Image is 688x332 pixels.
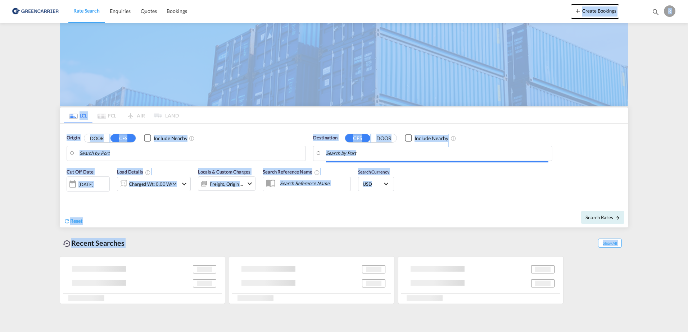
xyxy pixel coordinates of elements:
span: Quotes [141,8,157,14]
div: R [664,5,675,17]
button: icon-plus 400-fgCreate Bookings [571,4,619,19]
input: Search by Port [326,148,548,159]
span: Reset [70,218,82,224]
span: Destination [313,134,338,142]
input: Search by Port [80,148,302,159]
span: Search Reference Name [263,169,320,175]
span: USD [363,181,383,187]
md-icon: icon-backup-restore [63,239,71,248]
span: Rate Search [73,8,100,14]
md-pagination-wrapper: Use the left and right arrow keys to navigate between tabs [64,107,179,123]
span: Load Details [117,169,151,175]
md-icon: Unchecked: Ignores neighbouring ports when fetching rates.Checked : Includes neighbouring ports w... [451,135,456,141]
div: Charged Wt: 0.00 W/M [129,179,177,189]
span: Bookings [167,8,187,14]
md-tab-item: LCL [64,107,92,123]
md-icon: icon-magnify [652,8,660,16]
span: Search Rates [585,215,620,220]
button: Search Ratesicon-arrow-right [581,211,624,224]
span: Enquiries [110,8,131,14]
md-icon: icon-chevron-down [180,180,189,188]
md-checkbox: Checkbox No Ink [405,134,448,142]
div: [DATE] [78,181,93,188]
button: DOOR [371,134,397,142]
div: Charged Wt: 0.00 W/Micon-chevron-down [117,177,191,191]
span: Origin [67,134,80,142]
md-icon: Your search will be saved by the below given name [314,170,320,175]
div: [DATE] [67,176,110,192]
md-datepicker: Select [67,191,72,200]
md-checkbox: Checkbox No Ink [144,134,187,142]
img: GreenCarrierFCL_LCL.png [60,23,628,106]
button: DOOR [84,134,109,142]
img: b0b18ec08afe11efb1d4932555f5f09d.png [11,3,59,19]
div: icon-refreshReset [64,217,82,225]
div: Recent Searches [60,235,127,251]
md-icon: Chargeable Weight [145,170,151,175]
md-icon: icon-refresh [64,218,70,224]
md-icon: icon-chevron-down [245,179,254,188]
md-select: Select Currency: $ USDUnited States Dollar [362,179,390,189]
input: Search Reference Name [276,178,350,189]
div: Origin DOOR CFS Checkbox No InkUnchecked: Ignores neighbouring ports when fetching rates.Checked ... [60,124,628,227]
div: Freight Origin Destination [210,179,244,189]
div: Freight Origin Destinationicon-chevron-down [198,176,255,191]
span: Search Currency [358,169,389,175]
button: CFS [345,134,370,142]
md-icon: Unchecked: Ignores neighbouring ports when fetching rates.Checked : Includes neighbouring ports w... [189,135,195,141]
md-icon: icon-arrow-right [615,215,620,220]
span: Locals & Custom Charges [198,169,250,175]
md-icon: icon-plus 400-fg [574,6,582,15]
div: icon-magnify [652,8,660,19]
div: Include Nearby [415,135,448,142]
div: Include Nearby [154,135,187,142]
button: CFS [110,134,136,142]
span: Cut Off Date [67,169,94,175]
span: Show All [598,239,622,248]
